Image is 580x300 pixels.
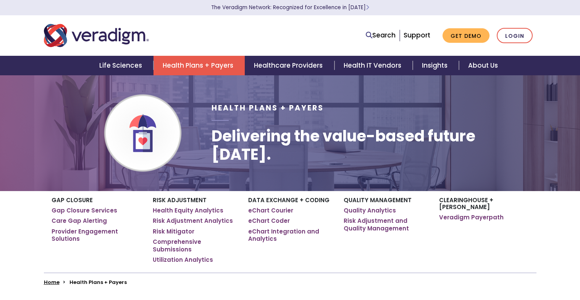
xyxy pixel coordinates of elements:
[248,207,293,214] a: eChart Courier
[44,23,149,48] img: Veradigm logo
[443,28,490,43] a: Get Demo
[366,30,396,41] a: Search
[211,4,369,11] a: The Veradigm Network: Recognized for Excellence in [DATE]Learn More
[52,207,117,214] a: Gap Closure Services
[344,217,428,232] a: Risk Adjustment and Quality Management
[439,214,504,221] a: Veradigm Payerpath
[366,4,369,11] span: Learn More
[52,228,141,243] a: Provider Engagement Solutions
[245,56,334,75] a: Healthcare Providers
[334,56,413,75] a: Health IT Vendors
[44,279,60,286] a: Home
[497,28,533,44] a: Login
[459,56,507,75] a: About Us
[404,31,430,40] a: Support
[153,228,194,235] a: Risk Mitigator
[248,217,290,225] a: eChart Coder
[212,103,324,113] span: Health Plans + Payers
[153,207,223,214] a: Health Equity Analytics
[52,217,107,225] a: Care Gap Alerting
[153,256,213,264] a: Utilization Analytics
[413,56,459,75] a: Insights
[344,207,396,214] a: Quality Analytics
[212,127,536,164] h1: Delivering the value-based future [DATE].
[153,217,233,225] a: Risk Adjustment Analytics
[90,56,153,75] a: Life Sciences
[153,238,237,253] a: Comprehensive Submissions
[153,56,245,75] a: Health Plans + Payers
[248,228,332,243] a: eChart Integration and Analytics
